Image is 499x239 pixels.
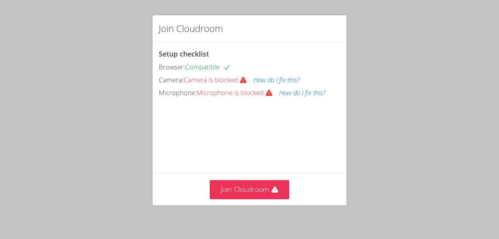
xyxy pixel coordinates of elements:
[159,21,223,35] h2: Join Cloudroom
[253,74,300,86] button: How do I fix this?
[184,75,253,84] span: Camera is blocked
[210,180,290,199] button: Join Cloudroom
[159,49,209,58] span: Setup checklist
[185,62,230,71] span: Compatible
[279,87,326,99] button: How do I fix this?
[196,88,279,97] span: Microphone is blocked
[159,75,184,84] span: Camera:
[159,62,185,71] span: Browser:
[159,88,196,97] span: Microphone:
